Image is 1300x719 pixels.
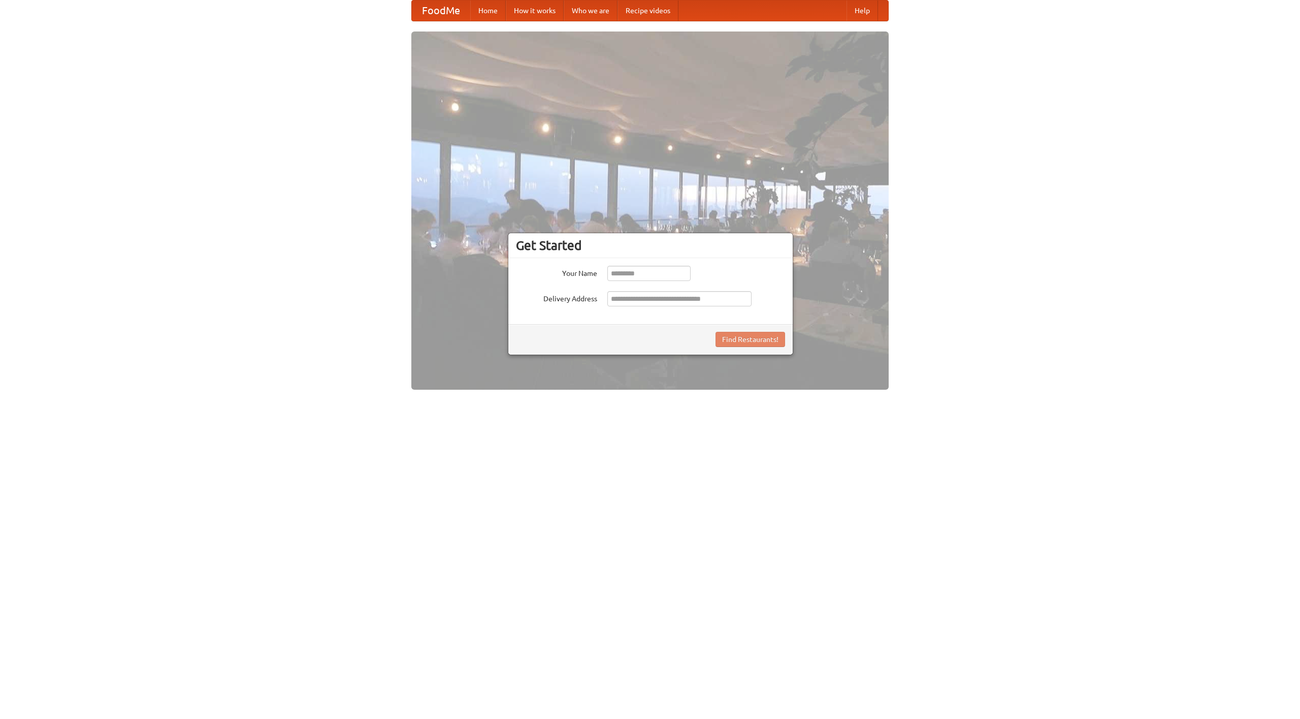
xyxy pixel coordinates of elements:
a: FoodMe [412,1,470,21]
button: Find Restaurants! [716,332,785,347]
label: Delivery Address [516,291,597,304]
a: How it works [506,1,564,21]
h3: Get Started [516,238,785,253]
label: Your Name [516,266,597,278]
a: Help [847,1,878,21]
a: Who we are [564,1,617,21]
a: Home [470,1,506,21]
a: Recipe videos [617,1,678,21]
